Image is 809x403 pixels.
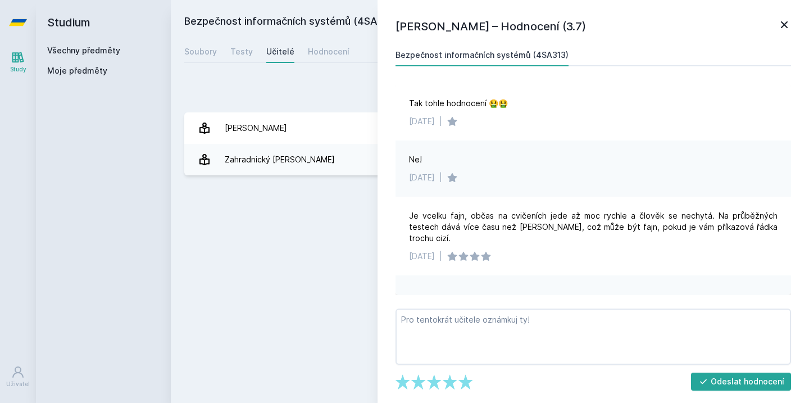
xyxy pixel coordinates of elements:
[184,112,796,144] a: [PERSON_NAME] 5 hodnocení 4.0
[2,45,34,79] a: Study
[6,380,30,388] div: Uživatel
[2,360,34,394] a: Uživatel
[230,40,253,63] a: Testy
[184,144,796,175] a: Zahradnický [PERSON_NAME] 11 hodnocení 3.7
[308,46,349,57] div: Hodnocení
[439,116,442,127] div: |
[184,40,217,63] a: Soubory
[10,65,26,74] div: Study
[266,40,294,63] a: Učitelé
[47,46,120,55] a: Všechny předměty
[308,40,349,63] a: Hodnocení
[409,154,422,165] div: Ne!
[184,46,217,57] div: Soubory
[409,116,435,127] div: [DATE]
[184,13,670,31] h2: Bezpečnost informačních systémů (4SA313)
[225,117,287,139] div: [PERSON_NAME]
[439,172,442,183] div: |
[47,65,107,76] span: Moje předměty
[266,46,294,57] div: Učitelé
[409,98,508,109] div: Tak tohle hodnocení 🤮🤮
[409,172,435,183] div: [DATE]
[230,46,253,57] div: Testy
[225,148,335,171] div: Zahradnický [PERSON_NAME]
